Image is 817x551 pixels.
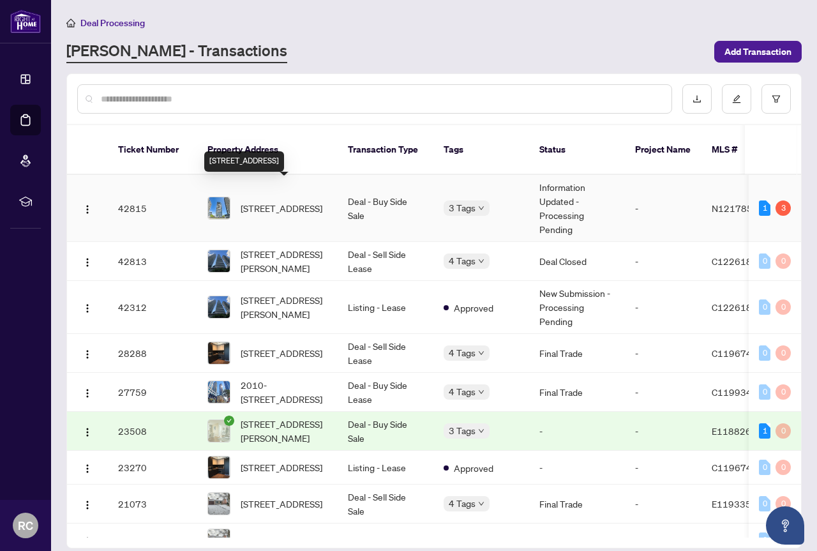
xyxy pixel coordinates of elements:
div: 1 [759,423,770,439]
span: Approved [454,461,493,475]
td: - [529,451,625,485]
span: home [66,19,75,27]
button: Logo [77,457,98,478]
span: download [693,94,701,103]
span: [STREET_ADDRESS][PERSON_NAME] [241,293,327,321]
div: 0 [759,253,770,269]
div: 0 [776,423,791,439]
span: C11967412 [712,347,763,359]
span: check-circle [224,416,234,426]
span: N12178587 [712,202,764,214]
span: E11933562 [712,498,763,509]
td: 28288 [108,334,197,373]
button: Logo [77,251,98,271]
th: Status [529,125,625,175]
td: - [625,175,701,242]
img: Logo [82,257,93,268]
div: 0 [759,299,770,315]
td: Deal - Buy Side Sale [338,175,433,242]
div: 0 [776,299,791,315]
img: Logo [82,500,93,510]
th: Project Name [625,125,701,175]
a: [PERSON_NAME] - Transactions [66,40,287,63]
span: 4 Tags [449,384,476,399]
span: 2010-[STREET_ADDRESS] [241,378,327,406]
button: Logo [77,421,98,441]
span: down [478,389,484,395]
span: down [478,205,484,211]
span: down [478,258,484,264]
button: Add Transaction [714,41,802,63]
td: - [625,373,701,412]
td: - [625,451,701,485]
img: Logo [82,303,93,313]
span: Add Transaction [724,42,791,62]
span: 4 Tags [449,496,476,511]
td: Deal - Sell Side Lease [338,242,433,281]
span: down [478,350,484,356]
img: thumbnail-img [208,381,230,403]
img: Logo [82,388,93,398]
img: thumbnail-img [208,493,230,515]
span: 4 Tags [449,345,476,360]
th: Ticket Number [108,125,197,175]
img: Logo [82,204,93,215]
span: Approved [454,534,493,548]
td: 21073 [108,485,197,524]
img: thumbnail-img [208,420,230,442]
span: [STREET_ADDRESS] [241,497,322,511]
span: 3 Tags [449,200,476,215]
img: Logo [82,464,93,474]
td: Final Trade [529,485,625,524]
div: 0 [776,496,791,511]
td: 42815 [108,175,197,242]
button: Logo [77,494,98,514]
span: down [478,501,484,507]
button: Logo [77,297,98,317]
th: MLS # [701,125,778,175]
span: C12261821 [712,301,763,313]
span: [STREET_ADDRESS] [241,346,322,360]
img: thumbnail-img [208,457,230,478]
div: 0 [759,496,770,511]
td: - [625,485,701,524]
div: 0 [776,460,791,475]
img: logo [10,10,41,33]
button: filter [761,84,791,114]
span: E11882618 [712,425,763,437]
div: [STREET_ADDRESS] [204,151,284,172]
div: 3 [776,200,791,216]
div: 0 [759,384,770,400]
span: C11967412 [712,462,763,473]
td: - [625,334,701,373]
span: Approved [454,301,493,315]
span: [STREET_ADDRESS][PERSON_NAME] [241,417,327,445]
div: 0 [759,345,770,361]
div: 0 [776,253,791,269]
td: 42813 [108,242,197,281]
td: Information Updated - Processing Pending [529,175,625,242]
td: 23270 [108,451,197,485]
button: Open asap [766,506,804,545]
th: Property Address [197,125,338,175]
span: 3 Tags [449,423,476,438]
img: thumbnail-img [208,342,230,364]
td: New Submission - Processing Pending [529,281,625,334]
button: Logo [77,530,98,550]
td: - [625,242,701,281]
td: Listing - Lease [338,281,433,334]
img: Logo [82,427,93,437]
span: Deal Processing [80,17,145,29]
td: Deal - Sell Side Sale [338,485,433,524]
th: Transaction Type [338,125,433,175]
div: 1 [759,200,770,216]
td: 42312 [108,281,197,334]
div: 0 [776,345,791,361]
td: Listing - Lease [338,451,433,485]
td: Final Trade [529,334,625,373]
span: E11933562 [712,534,763,546]
div: 0 [776,384,791,400]
div: 0 [759,532,770,548]
span: filter [772,94,781,103]
span: [STREET_ADDRESS] [241,460,322,474]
